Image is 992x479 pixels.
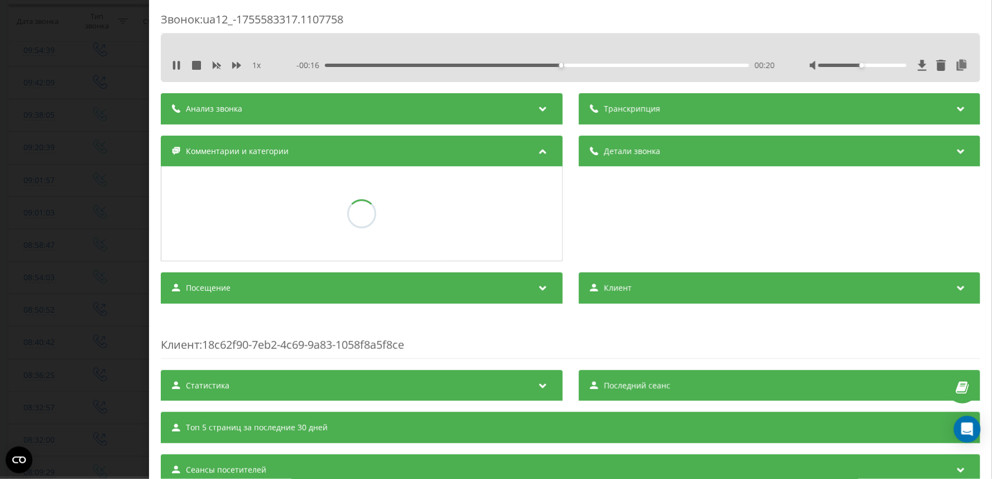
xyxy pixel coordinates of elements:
[559,63,563,68] div: Accessibility label
[186,282,231,294] span: Посещение
[161,337,199,352] span: Клиент
[859,63,864,68] div: Accessibility label
[603,380,670,391] span: Последний сеанс
[954,416,981,443] div: Open Intercom Messenger
[161,12,980,33] div: Звонок : ua12_-1755583317.1107758
[186,464,266,476] span: Сеансы посетителей
[186,422,328,433] span: Топ 5 страниц за последние 30 дней
[186,146,289,157] span: Комментарии и категории
[186,380,229,391] span: Статистика
[6,447,32,473] button: Open CMP widget
[296,60,324,71] span: - 00:16
[161,315,980,359] div: : 18c62f90-7eb2-4c69-9a83-1058f8a5f8ce
[603,282,631,294] span: Клиент
[252,60,261,71] span: 1 x
[186,103,242,114] span: Анализ звонка
[603,146,660,157] span: Детали звонка
[603,103,660,114] span: Транскрипция
[754,60,774,71] span: 00:20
